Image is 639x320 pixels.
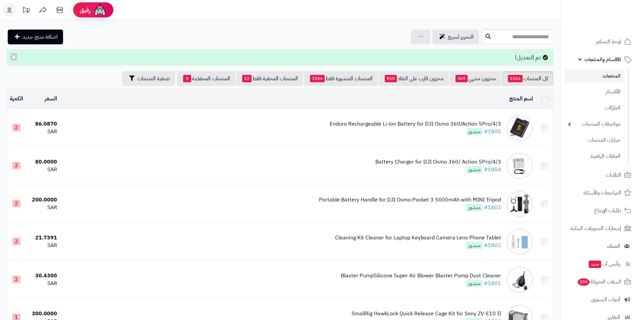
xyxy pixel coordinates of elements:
[506,228,533,255] img: Cleaning Kit Cleaner for Laptop Keyboard Camera Lens Phone Tablet
[565,256,635,272] a: وآتس آبجديد
[304,71,378,86] a: المنتجات المنشورة فقط1544
[80,6,91,14] span: رفيق
[8,30,63,44] a: اضافة منتج جديد
[449,71,501,86] a: مخزون منتهي469
[593,19,633,33] img: logo-2.png
[588,259,620,269] span: وآتس آب
[448,33,474,41] span: التحرير لسريع
[375,158,501,166] div: Battery Charger for DJI Osmo 360/ Action 5Pro/4/3
[29,158,57,166] div: 80.0000
[565,85,624,99] a: الأقسام
[341,272,501,280] div: Blaster PumpSilicone Super Air Blower Blaster Pump Dust Cleaner
[596,37,621,46] span: لوحة التحكم
[183,75,191,82] span: 0
[565,274,635,290] a: السلات المتروكة299
[29,204,57,212] div: SAR
[29,128,57,136] div: SAR
[589,261,601,268] span: جديد
[29,242,57,249] div: SAR
[138,75,170,83] span: تصفية المنتجات
[484,166,501,174] a: #1804
[12,276,20,283] span: 2
[484,279,501,287] a: #1801
[565,291,635,308] a: أدوات التسويق
[29,234,57,242] div: 21.7391
[506,266,533,293] img: Blaster PumpSilicone Super Air Blower Blaster Pump Dust Cleaner
[22,33,58,41] span: اضافة منتج جديد
[502,71,553,86] a: كل المنتجات1566
[506,190,533,217] img: Portable Battery Handle for DJI Osmo Pocket 3 5000mAh with MINI Tripod
[18,3,35,18] a: تحديثات المنصة
[466,166,483,173] span: منشور
[236,71,303,86] a: المنتجات المخفية فقط22
[10,53,17,60] button: ×
[484,203,501,212] a: #1803
[29,272,57,280] div: 30.4300
[466,242,483,249] span: منشور
[319,196,501,204] div: Portable Battery Handle for DJI Osmo Pocket 3 5000mAh with MINI Tripod
[583,188,621,197] span: المراجعات والأسئلة
[330,120,501,128] div: Enduro Rechargeable Li-ion Battery for DJI Osmo 360/Action 5Pro/4/3
[565,238,635,254] a: العملاء
[29,280,57,287] div: SAR
[432,30,479,44] a: التحرير لسريع
[565,69,624,83] a: المنتجات
[310,75,325,82] span: 1544
[379,71,449,86] a: مخزون قارب على النفاذ860
[466,280,483,287] span: منشور
[29,196,57,204] div: 200.0000
[177,71,235,86] a: المنتجات المخفضة0
[93,3,107,17] img: ai-face.png
[484,241,501,249] a: #1802
[122,71,175,86] button: تصفية المنتجات
[565,117,624,131] a: مواصفات المنتجات
[565,149,624,164] a: الملفات الرقمية
[591,295,620,304] span: أدوات التسويق
[385,75,397,82] span: 860
[45,95,57,103] a: السعر
[12,162,20,169] span: 2
[7,49,553,65] div: تم التعديل!
[565,202,635,219] a: طلبات الإرجاع
[352,310,501,318] div: SmallRig HawkLock Quick Release Cage Kit for Sony ZV-E10 II
[484,128,501,136] a: #1805
[565,34,635,50] a: لوحة التحكم
[578,278,590,286] span: 299
[509,95,533,103] a: اسم المنتج
[506,152,533,179] img: Battery Charger for DJI Osmo 360/ Action 5Pro/4/3
[565,167,635,183] a: الطلبات
[29,310,57,318] div: 300.0000
[242,75,252,82] span: 22
[466,128,483,135] span: منشور
[12,200,20,207] span: 2
[565,101,624,115] a: الماركات
[29,166,57,174] div: SAR
[10,95,23,103] a: الكمية
[565,133,624,147] a: خيارات المنتجات
[335,234,501,242] div: Cleaning Kit Cleaner for Laptop Keyboard Camera Lens Phone Tablet
[456,75,468,82] span: 469
[594,206,621,215] span: طلبات الإرجاع
[577,277,621,286] span: السلات المتروكة
[584,55,621,64] span: الأقسام والمنتجات
[607,241,620,251] span: العملاء
[570,224,621,233] span: إشعارات التحويلات البنكية
[29,120,57,128] div: 86.0870
[606,170,621,180] span: الطلبات
[565,220,635,236] a: إشعارات التحويلات البنكية
[508,75,523,82] span: 1566
[565,185,635,201] a: المراجعات والأسئلة
[12,238,20,245] span: 2
[466,204,483,211] span: منشور
[506,115,533,141] img: Enduro Rechargeable Li-ion Battery for DJI Osmo 360/Action 5Pro/4/3
[12,124,20,131] span: 2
